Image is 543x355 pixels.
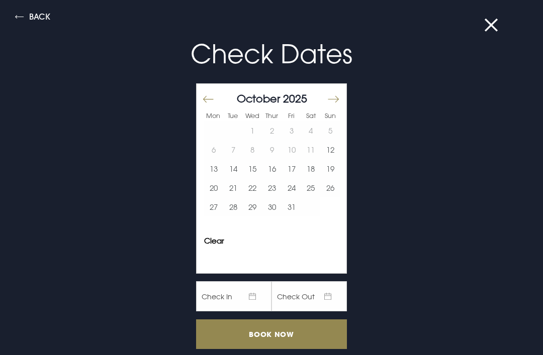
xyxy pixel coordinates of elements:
[204,159,224,178] td: Choose Monday, October 13, 2025 as your start date.
[262,197,282,216] td: Choose Thursday, October 30, 2025 as your start date.
[15,13,50,24] button: Back
[301,159,321,178] td: Choose Saturday, October 18, 2025 as your start date.
[204,159,224,178] button: 13
[282,159,301,178] button: 17
[282,159,301,178] td: Choose Friday, October 17, 2025 as your start date.
[204,178,224,197] td: Choose Monday, October 20, 2025 as your start date.
[224,197,243,216] button: 28
[262,159,282,178] button: 16
[262,178,282,197] td: Choose Thursday, October 23, 2025 as your start date.
[320,159,340,178] button: 19
[237,92,280,105] span: October
[301,178,321,197] button: 25
[224,159,243,178] td: Choose Tuesday, October 14, 2025 as your start date.
[301,178,321,197] td: Choose Saturday, October 25, 2025 as your start date.
[204,197,224,216] button: 27
[243,159,262,178] td: Choose Wednesday, October 15, 2025 as your start date.
[320,178,340,197] button: 26
[243,178,262,197] td: Choose Wednesday, October 22, 2025 as your start date.
[224,197,243,216] td: Choose Tuesday, October 28, 2025 as your start date.
[320,159,340,178] td: Choose Sunday, October 19, 2025 as your start date.
[320,140,340,159] button: 12
[301,159,321,178] button: 18
[243,178,262,197] button: 22
[282,197,301,216] button: 31
[327,89,339,110] button: Move forward to switch to the next month.
[283,92,307,105] span: 2025
[282,197,301,216] td: Choose Friday, October 31, 2025 as your start date.
[196,319,347,349] input: Book Now
[262,178,282,197] button: 23
[204,197,224,216] td: Choose Monday, October 27, 2025 as your start date.
[32,35,511,73] p: Check Dates
[196,281,271,311] span: Check In
[224,159,243,178] button: 14
[204,178,224,197] button: 20
[204,237,224,245] button: Clear
[243,197,262,216] button: 29
[224,178,243,197] button: 21
[203,89,215,110] button: Move backward to switch to the previous month.
[282,178,301,197] td: Choose Friday, October 24, 2025 as your start date.
[271,281,347,311] span: Check Out
[320,140,340,159] td: Choose Sunday, October 12, 2025 as your start date.
[243,197,262,216] td: Choose Wednesday, October 29, 2025 as your start date.
[243,159,262,178] button: 15
[262,159,282,178] td: Choose Thursday, October 16, 2025 as your start date.
[320,178,340,197] td: Choose Sunday, October 26, 2025 as your start date.
[282,178,301,197] button: 24
[262,197,282,216] button: 30
[224,178,243,197] td: Choose Tuesday, October 21, 2025 as your start date.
